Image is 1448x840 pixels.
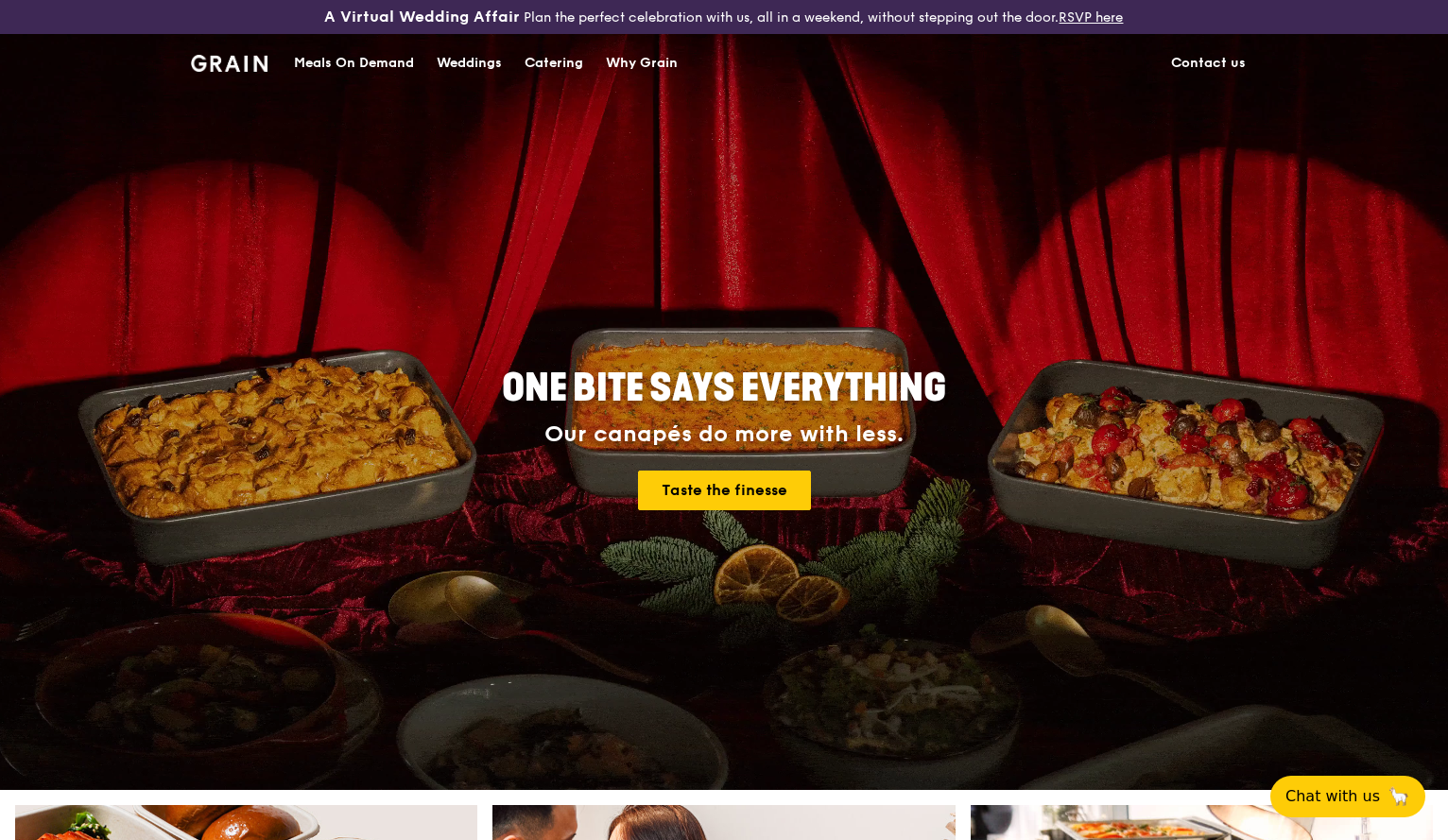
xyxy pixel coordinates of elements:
[525,35,583,92] div: Catering
[294,35,414,92] div: Meals On Demand
[1270,776,1425,817] button: Chat with us🦙
[437,35,502,92] div: Weddings
[606,35,678,92] div: Why Grain
[191,33,267,90] a: GrainGrain
[595,35,689,92] a: Why Grain
[191,55,267,72] img: Grain
[513,35,595,92] a: Catering
[638,471,811,510] a: Taste the finesse
[425,35,513,92] a: Weddings
[1285,785,1380,808] span: Chat with us
[1059,9,1123,26] a: RSVP here
[241,8,1206,26] div: Plan the perfect celebration with us, all in a weekend, without stepping out the door.
[384,421,1064,448] div: Our canapés do more with less.
[324,8,520,26] h3: A Virtual Wedding Affair
[502,366,946,411] span: ONE BITE SAYS EVERYTHING
[1160,35,1257,92] a: Contact us
[1388,785,1410,808] span: 🦙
